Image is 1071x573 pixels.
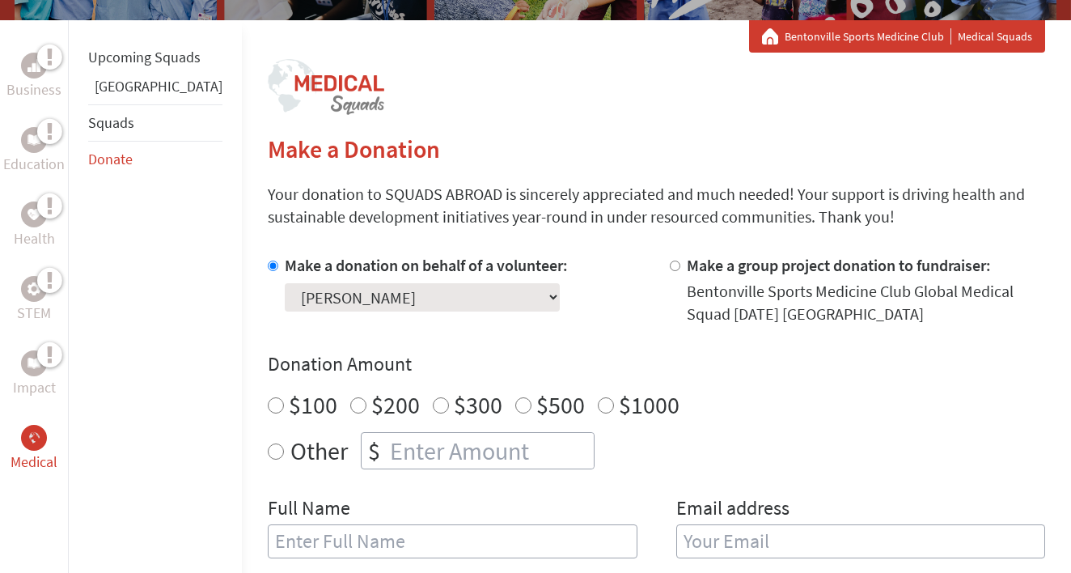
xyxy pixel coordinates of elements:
label: $300 [454,389,502,420]
div: $ [362,433,387,469]
label: $200 [371,389,420,420]
div: Business [21,53,47,79]
p: Business [6,79,61,101]
div: Education [21,127,47,153]
a: STEMSTEM [17,276,51,325]
img: Health [28,209,40,219]
li: Squads [88,104,222,142]
label: Full Name [268,495,350,524]
img: Medical [28,431,40,444]
p: Education [3,153,65,176]
a: Upcoming Squads [88,48,201,66]
div: STEM [21,276,47,302]
label: Make a group project donation to fundraiser: [687,255,991,275]
p: Medical [11,451,57,473]
img: logo-medical-squads.png [268,59,384,115]
p: Impact [13,376,56,399]
a: EducationEducation [3,127,65,176]
a: MedicalMedical [11,425,57,473]
label: Email address [676,495,789,524]
a: Squads [88,113,134,132]
a: HealthHealth [14,202,55,250]
input: Enter Full Name [268,524,637,558]
h4: Donation Amount [268,351,1045,377]
a: Donate [88,150,133,168]
p: Your donation to SQUADS ABROAD is sincerely appreciated and much needed! Your support is driving ... [268,183,1045,228]
a: Bentonville Sports Medicine Club [785,28,951,45]
input: Your Email [676,524,1046,558]
p: Health [14,227,55,250]
label: Make a donation on behalf of a volunteer: [285,255,568,275]
label: $500 [536,389,585,420]
img: STEM [28,282,40,295]
h2: Make a Donation [268,134,1045,163]
li: Donate [88,142,222,177]
a: ImpactImpact [13,350,56,399]
label: $1000 [619,389,679,420]
p: STEM [17,302,51,325]
div: Medical Squads [762,28,1032,45]
div: Bentonville Sports Medicine Club Global Medical Squad [DATE] [GEOGRAPHIC_DATA] [687,280,1046,325]
label: Other [290,432,348,469]
a: [GEOGRAPHIC_DATA] [95,77,222,95]
img: Business [28,59,40,72]
input: Enter Amount [387,433,594,469]
li: Greece [88,75,222,104]
div: Impact [21,350,47,376]
li: Upcoming Squads [88,40,222,75]
div: Health [21,202,47,227]
img: Impact [28,358,40,369]
img: Education [28,134,40,146]
a: BusinessBusiness [6,53,61,101]
label: $100 [289,389,337,420]
div: Medical [21,425,47,451]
